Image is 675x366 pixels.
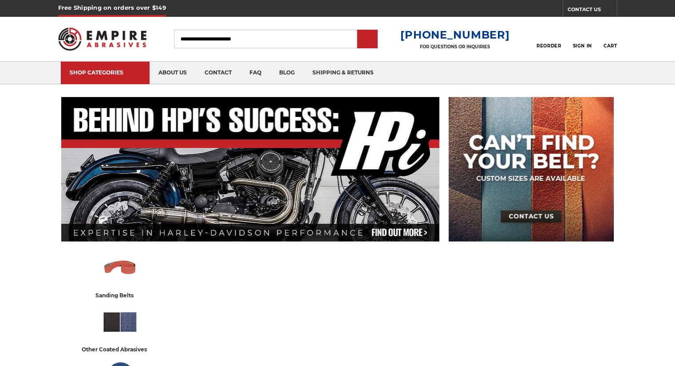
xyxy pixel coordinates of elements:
[241,62,270,84] a: faq
[70,69,141,76] div: SHOP CATEGORIES
[359,31,376,48] input: Submit
[270,62,304,84] a: blog
[61,62,150,84] a: SHOP CATEGORIES
[400,44,509,50] p: FOR QUESTIONS OR INQUIRIES
[604,29,617,49] a: Cart
[449,97,614,241] img: promo banner for custom belts.
[65,249,176,300] a: sanding belts
[65,304,176,354] a: other coated abrasives
[537,29,561,48] a: Reorder
[304,62,383,84] a: shipping & returns
[102,249,138,286] img: Sanding Belts
[196,62,241,84] a: contact
[568,4,617,17] a: CONTACT US
[537,43,561,49] span: Reorder
[58,22,147,56] img: Empire Abrasives
[102,304,138,340] img: Other Coated Abrasives
[573,43,592,49] span: Sign In
[604,43,617,49] span: Cart
[82,345,158,354] div: other coated abrasives
[61,97,439,241] img: Banner for an interview featuring Horsepower Inc who makes Harley performance upgrades featured o...
[150,62,196,84] a: about us
[95,291,145,300] div: sanding belts
[400,28,509,41] a: [PHONE_NUMBER]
